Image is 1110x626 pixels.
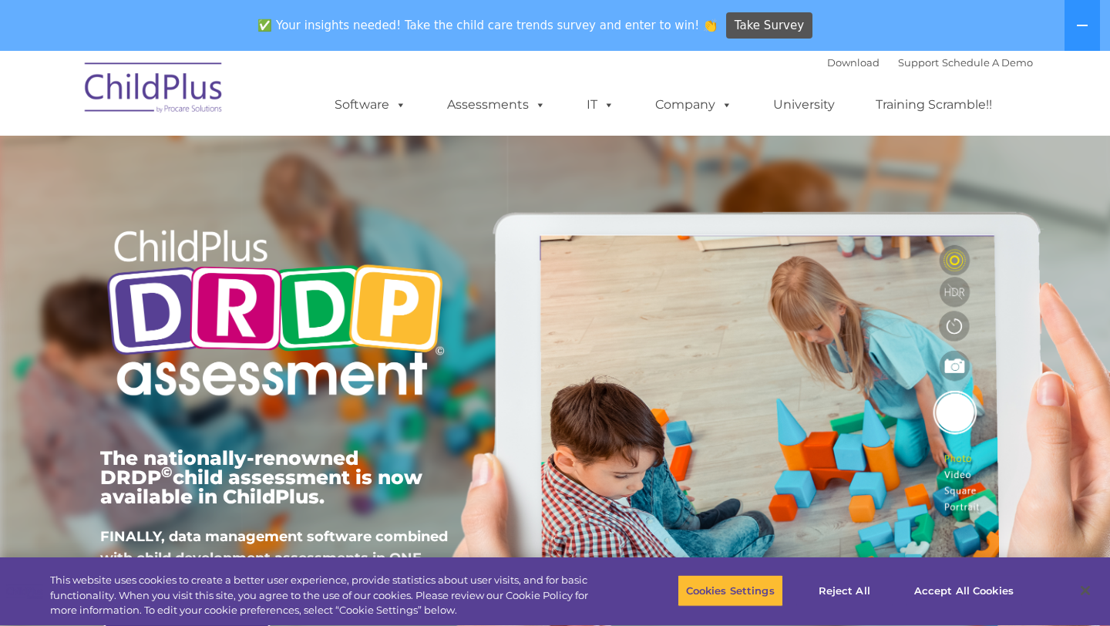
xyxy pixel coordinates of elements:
[906,574,1022,607] button: Accept All Cookies
[758,89,850,120] a: University
[827,56,1033,69] font: |
[678,574,783,607] button: Cookies Settings
[571,89,630,120] a: IT
[1068,574,1102,607] button: Close
[942,56,1033,69] a: Schedule A Demo
[640,89,748,120] a: Company
[100,528,448,588] span: FINALLY, data management software combined with child development assessments in ONE POWERFUL sys...
[100,446,422,508] span: The nationally-renowned DRDP child assessment is now available in ChildPlus.
[161,463,173,481] sup: ©
[898,56,939,69] a: Support
[860,89,1007,120] a: Training Scramble!!
[432,89,561,120] a: Assessments
[50,573,610,618] div: This website uses cookies to create a better user experience, provide statistics about user visit...
[100,209,450,422] img: Copyright - DRDP Logo Light
[726,12,813,39] a: Take Survey
[735,12,804,39] span: Take Survey
[319,89,422,120] a: Software
[796,574,893,607] button: Reject All
[252,10,724,40] span: ✅ Your insights needed! Take the child care trends survey and enter to win! 👏
[827,56,880,69] a: Download
[77,52,231,129] img: ChildPlus by Procare Solutions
